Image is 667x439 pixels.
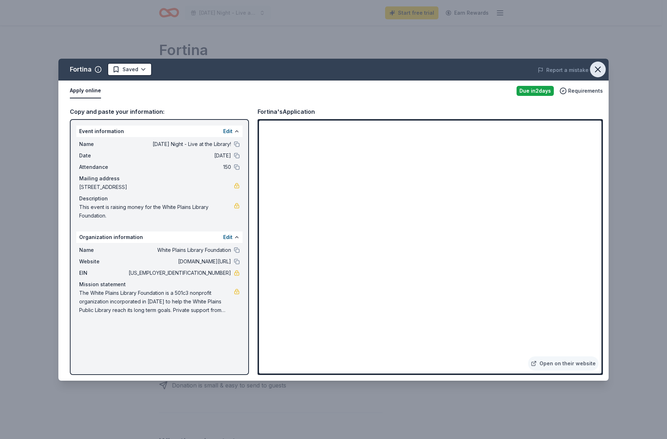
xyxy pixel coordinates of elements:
[127,269,231,277] span: [US_EMPLOYER_IDENTIFICATION_NUMBER]
[127,140,231,148] span: [DATE] Night - Live at the Library!
[76,231,243,243] div: Organization information
[538,66,589,74] button: Report a mistake
[79,140,127,148] span: Name
[517,86,554,96] div: Due in 2 days
[70,107,249,116] div: Copy and paste your information:
[79,174,240,183] div: Mailing address
[79,257,127,266] span: Website
[223,127,232,136] button: Edit
[79,183,234,191] span: [STREET_ADDRESS]
[568,87,603,95] span: Requirements
[70,83,101,98] button: Apply online
[79,246,127,254] span: Name
[528,356,599,371] a: Open on their website
[79,269,127,277] span: EIN
[223,233,232,242] button: Edit
[258,107,315,116] div: Fortina's Application
[107,63,152,76] button: Saved
[560,87,603,95] button: Requirements
[76,126,243,137] div: Event information
[79,280,240,289] div: Mission statement
[127,151,231,160] span: [DATE]
[79,151,127,160] span: Date
[127,163,231,171] span: 150
[79,194,240,203] div: Description
[79,289,234,314] span: The White Plains Library Foundation is a 501c3 nonprofit organization incorporated in [DATE] to h...
[127,257,231,266] span: [DOMAIN_NAME][URL]
[70,64,92,75] div: Fortina
[123,65,138,74] span: Saved
[79,203,234,220] span: This event is raising money for the White Plains Library Foundation.
[127,246,231,254] span: White Plains Library Foundation
[79,163,127,171] span: Attendance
